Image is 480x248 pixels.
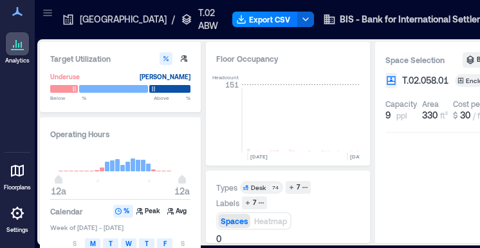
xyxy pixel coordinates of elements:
p: Settings [6,226,28,234]
span: Below % [50,94,86,102]
div: Area [422,99,439,109]
button: 9 ppl [385,109,417,122]
span: Heatmap [254,216,287,225]
button: Peak [134,205,164,218]
div: Capacity [385,99,417,109]
div: Types [216,182,237,193]
p: T.02 ABW [198,6,218,32]
text: [DATE] [250,153,268,160]
p: [GEOGRAPHIC_DATA] [80,13,167,26]
span: Spaces [221,216,248,225]
h3: Calendar [50,205,83,218]
h3: Operating Hours [50,128,190,140]
button: 7 [286,181,311,194]
button: 7 [242,196,267,209]
div: Desk [251,183,266,192]
a: Settings [2,198,33,238]
span: 9 [385,109,391,122]
h3: Target Utilization [50,52,190,65]
div: Underuse [50,70,80,83]
p: Floorplans [4,184,31,191]
div: Floor Occupancy [216,52,360,65]
span: T.02.058.01 [402,74,448,87]
span: 30 [460,110,470,120]
button: % [113,205,133,218]
span: Above % [154,94,190,102]
button: Spaces [218,214,250,228]
div: 74 [270,184,281,191]
span: ppl [396,110,407,120]
span: Week of [DATE] - [DATE] [50,223,190,232]
div: 7 [251,197,258,209]
span: $ [453,111,457,120]
a: Analytics [1,28,33,68]
div: 0 [216,233,338,245]
button: Avg [165,205,190,218]
span: 12a [174,186,190,196]
p: / [172,13,175,26]
button: T.02.058.01 [402,74,450,87]
div: 7 [295,182,302,193]
span: 12a [51,186,66,196]
p: Analytics [5,57,30,64]
span: ft² [440,111,448,120]
button: Export CSV [232,12,298,27]
button: Heatmap [252,214,290,228]
div: Labels [216,198,239,208]
div: [PERSON_NAME] [140,70,190,83]
span: 330 [422,110,438,120]
h3: Space Selection [385,53,463,66]
text: [DATE] [350,153,367,160]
